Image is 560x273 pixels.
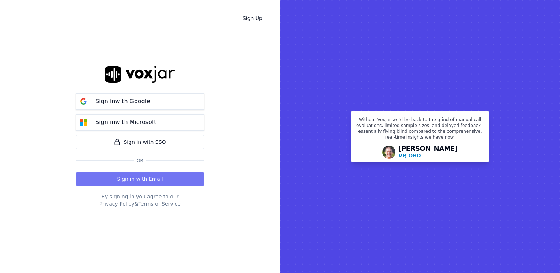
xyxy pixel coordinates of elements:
[138,200,180,207] button: Terms of Service
[237,12,268,25] a: Sign Up
[76,94,91,109] img: google Sign in button
[99,200,134,207] button: Privacy Policy
[398,152,421,159] p: VP, OHD
[95,97,150,106] p: Sign in with Google
[76,93,204,110] button: Sign inwith Google
[76,172,204,186] button: Sign in with Email
[134,158,146,164] span: Or
[382,146,395,159] img: Avatar
[398,145,458,159] div: [PERSON_NAME]
[356,117,484,143] p: Without Voxjar we’d be back to the grind of manual call evaluations, limited sample sizes, and de...
[76,135,204,149] a: Sign in with SSO
[95,118,156,127] p: Sign in with Microsoft
[76,193,204,207] div: By signing in you agree to our &
[76,115,91,130] img: microsoft Sign in button
[105,66,175,83] img: logo
[76,114,204,131] button: Sign inwith Microsoft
